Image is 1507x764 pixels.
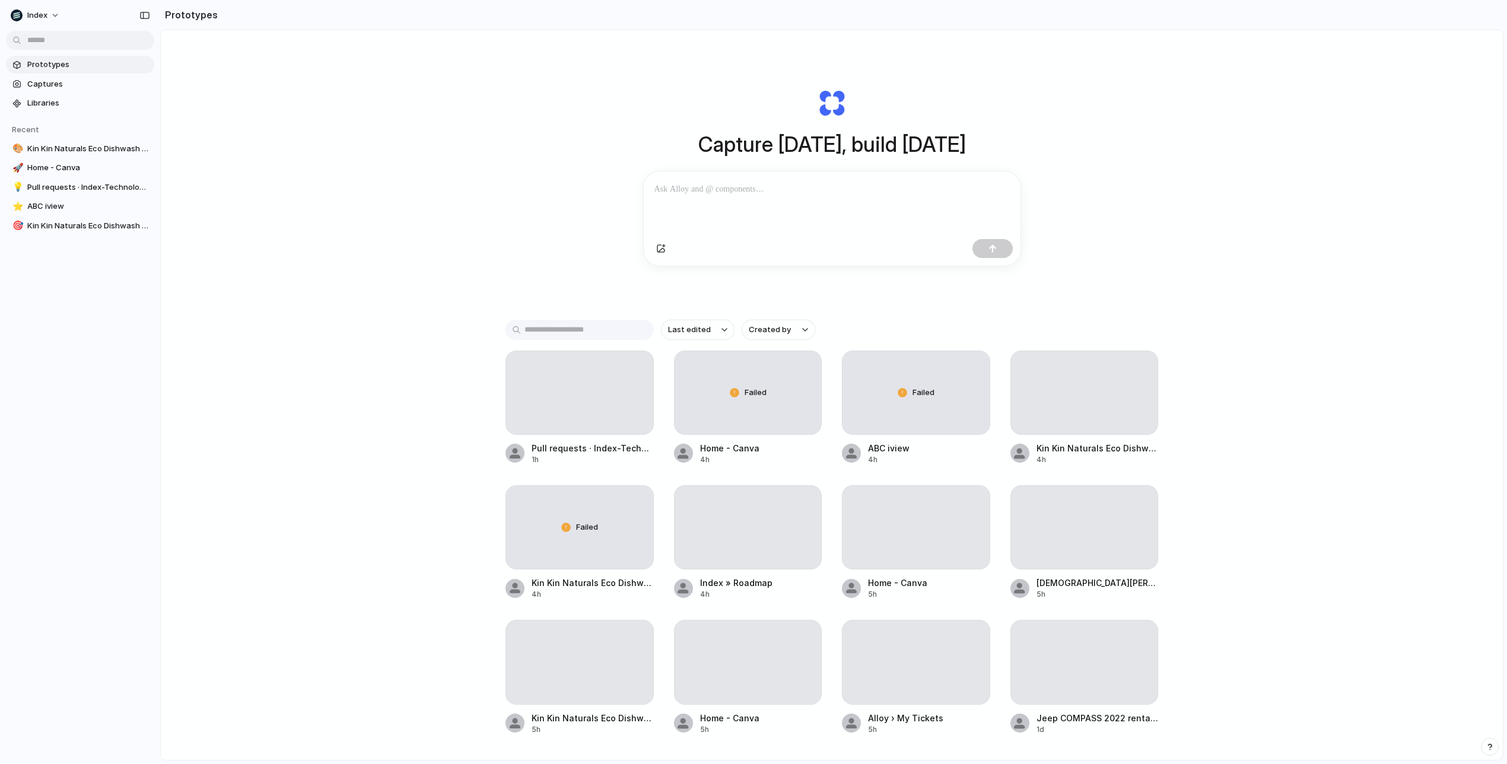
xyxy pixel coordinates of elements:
span: Index [27,9,47,21]
div: 5h [868,589,927,600]
div: Home - Canva [868,577,927,589]
a: ⭐ABC iview [6,198,154,215]
div: Pull requests · Index-Technologies/index [532,442,654,454]
div: 4h [868,454,910,465]
div: ⭐ [12,200,21,214]
h2: Prototypes [160,8,218,22]
a: Home - Canva5h [842,485,990,600]
div: Jeep COMPASS 2022 rental in [GEOGRAPHIC_DATA], [GEOGRAPHIC_DATA] by [PERSON_NAME] | [PERSON_NAME] [1037,712,1159,724]
div: 💡 [12,180,21,194]
div: 4h [1037,454,1159,465]
div: 4h [532,589,654,600]
span: Failed [913,387,934,399]
span: Failed [576,521,598,533]
div: ABC iview [868,442,910,454]
a: Prototypes [6,56,154,74]
a: [DEMOGRAPHIC_DATA][PERSON_NAME]5h [1010,485,1159,600]
span: Failed [745,387,767,399]
a: Home - Canva5h [674,620,822,734]
a: Pull requests · Index-Technologies/index1h [505,351,654,465]
a: Alloy › My Tickets5h [842,620,990,734]
span: Home - Canva [27,162,150,174]
div: Alloy › My Tickets [868,712,943,724]
div: 1h [532,454,654,465]
a: 🎨Kin Kin Naturals Eco Dishwash Powder Lime and [PERSON_NAME] 2.5kg | Healthylife [6,140,154,158]
span: Recent [12,125,39,134]
div: Kin Kin Naturals Eco Dishwash Liquid Tangerine 1050ml | Healthylife [532,577,654,589]
a: Jeep COMPASS 2022 rental in [GEOGRAPHIC_DATA], [GEOGRAPHIC_DATA] by [PERSON_NAME] | [PERSON_NAME]1d [1010,620,1159,734]
a: Kin Kin Naturals Eco Dishwash Powder Lime and [PERSON_NAME] 2.5kg | Healthylife4h [1010,351,1159,465]
button: Last edited [661,320,735,340]
span: Pull requests · Index-Technologies/index [27,182,150,193]
span: Prototypes [27,59,150,71]
div: [DEMOGRAPHIC_DATA][PERSON_NAME] [1037,577,1159,589]
a: Captures [6,75,154,93]
div: Kin Kin Naturals Eco Dishwash Powder Lime and [PERSON_NAME] 2.5kg | Healthylife [532,712,654,724]
button: ⭐ [11,200,23,212]
div: Index » Roadmap [700,577,772,589]
span: Captures [27,78,150,90]
span: Libraries [27,97,150,109]
a: Libraries [6,94,154,112]
button: 💡 [11,182,23,193]
div: 5h [868,724,943,735]
div: 5h [700,724,759,735]
span: Kin Kin Naturals Eco Dishwash Powder Lime and [PERSON_NAME] 2.5kg | Healthylife [27,143,150,155]
div: 1d [1037,724,1159,735]
div: 🚀 [12,161,21,175]
span: Created by [749,324,791,336]
div: 🎨 [12,142,21,155]
a: 🚀Home - Canva [6,159,154,177]
a: FailedKin Kin Naturals Eco Dishwash Liquid Tangerine 1050ml | Healthylife4h [505,485,654,600]
div: 4h [700,589,772,600]
button: Created by [742,320,815,340]
a: Kin Kin Naturals Eco Dishwash Powder Lime and [PERSON_NAME] 2.5kg | Healthylife5h [505,620,654,734]
button: 🎨 [11,143,23,155]
div: Kin Kin Naturals Eco Dishwash Powder Lime and [PERSON_NAME] 2.5kg | Healthylife [1037,442,1159,454]
a: FailedHome - Canva4h [674,351,822,465]
button: Index [6,6,66,25]
h1: Capture [DATE], build [DATE] [698,129,966,160]
a: FailedABC iview4h [842,351,990,465]
span: Last edited [668,324,711,336]
a: Index » Roadmap4h [674,485,822,600]
div: Home - Canva [700,442,759,454]
a: 🎯Kin Kin Naturals Eco Dishwash Liquid Tangerine 1050ml | Healthylife [6,217,154,235]
button: 🚀 [11,162,23,174]
button: 🎯 [11,220,23,232]
span: Kin Kin Naturals Eco Dishwash Liquid Tangerine 1050ml | Healthylife [27,220,150,232]
div: 4h [700,454,759,465]
div: 🎯 [12,219,21,233]
a: 💡Pull requests · Index-Technologies/index [6,179,154,196]
div: Home - Canva [700,712,759,724]
div: 5h [532,724,654,735]
span: ABC iview [27,200,150,212]
div: 5h [1037,589,1159,600]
